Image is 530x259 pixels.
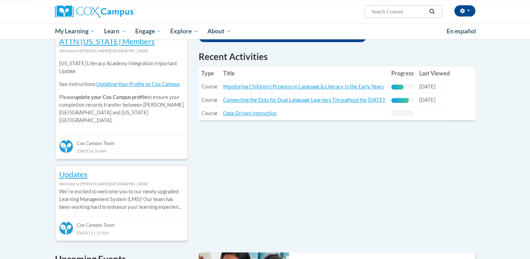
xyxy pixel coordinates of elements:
[96,81,180,87] a: Updating Your Profile on Cox Campus
[419,97,435,103] span: [DATE]
[59,139,73,153] img: Cox Campus Team
[59,170,88,179] a: Updates
[50,23,100,39] a: My Learning
[131,23,166,39] a: Engage
[371,7,427,16] input: Search Courses
[104,27,126,35] span: Learn
[201,84,218,89] span: Course
[59,80,184,88] p: See instructions:
[59,60,184,75] p: [US_STATE] Literacy Academy Integration Important Update
[166,23,203,39] a: Explore
[59,180,184,188] div: Welcome to [PERSON_NAME][GEOGRAPHIC_DATA]!
[447,27,476,35] span: En español
[223,84,384,89] a: Monitoring Children's Progress in Language & Literacy in the Early Years
[59,47,184,55] div: Welcome to [PERSON_NAME][GEOGRAPHIC_DATA]!
[59,216,184,229] div: Cox Campus Team
[207,27,231,35] span: About
[199,66,220,80] th: Type
[59,147,184,155] div: [DATE] 4:39 AM
[454,5,475,16] button: Account Settings
[99,23,131,39] a: Learn
[419,84,435,89] span: [DATE]
[59,221,73,235] img: Cox Campus Team
[59,229,184,237] div: [DATE] 11:37 AM
[55,27,95,35] span: My Learning
[59,188,184,211] p: Weʹre excited to welcome you to our newly upgraded Learning Management System (LMS)! Our team has...
[427,7,437,16] button: Search
[170,27,198,35] span: Explore
[59,134,184,147] div: Cox Campus Team
[388,66,417,80] th: Progress
[135,27,161,35] span: Engage
[55,5,188,18] a: Cox Campus
[417,66,453,80] th: Last Viewed
[391,85,404,89] div: Progress, %
[201,97,218,103] span: Course
[220,66,388,80] th: Title
[74,94,147,100] b: update your Cox Campus profile
[442,24,481,39] a: En español
[391,98,409,103] div: Progress, %
[203,23,236,39] a: About
[59,55,184,129] div: Please to ensure your completion records transfer between [PERSON_NAME][GEOGRAPHIC_DATA] and [US_...
[199,50,475,63] h1: Recent Activities
[59,36,155,46] a: ATTN [US_STATE] Members
[223,97,386,103] a: Connecting the Dots for Dual Language Learners Throughout the [DATE]!
[201,110,218,116] span: Course
[55,5,133,18] img: Cox Campus
[223,110,277,116] a: Data-Driven Instruction
[44,23,486,39] div: Main menu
